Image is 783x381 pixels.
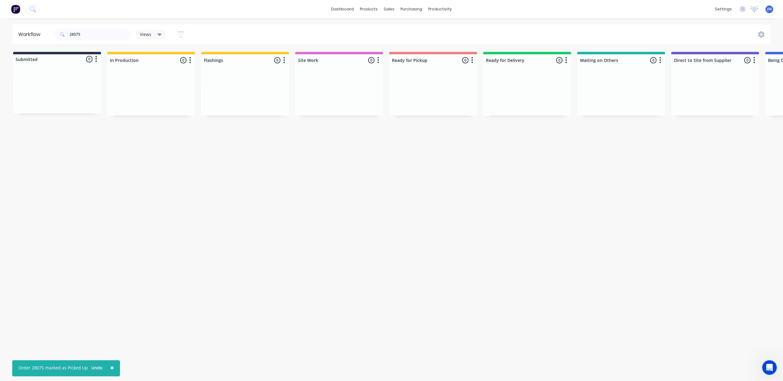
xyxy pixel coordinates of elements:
[712,5,735,14] div: settings
[328,5,357,14] a: dashboard
[18,31,43,38] div: Workflow
[18,365,88,371] div: Order 28075 marked as Picked Up
[110,363,114,372] span: ×
[11,5,20,14] img: Factory
[357,5,381,14] div: products
[767,6,772,12] span: JM
[425,5,455,14] div: productivity
[381,5,397,14] div: sales
[140,31,151,38] span: Views
[70,28,130,41] input: Search for orders...
[88,363,106,372] button: Undo
[397,5,425,14] div: purchasing
[104,360,120,375] button: Close
[762,360,777,375] iframe: Intercom live chat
